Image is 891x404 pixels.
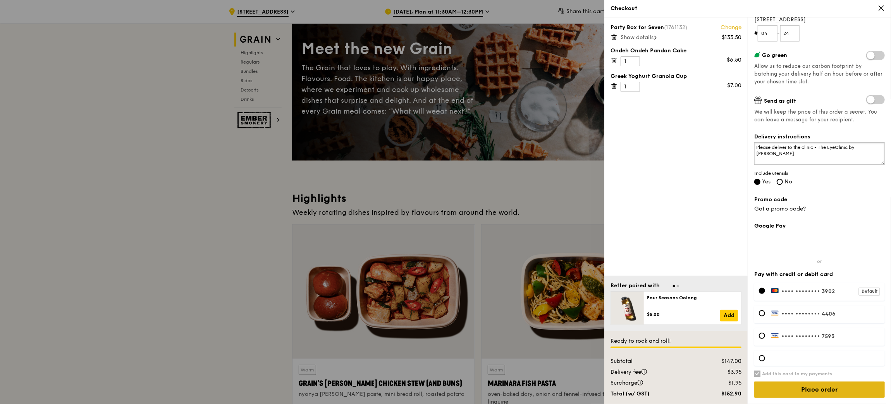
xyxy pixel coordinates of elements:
[611,24,741,31] div: Party Box for Seven
[754,271,885,278] label: Pay with credit or debit card
[611,5,885,12] div: Checkout
[621,34,654,41] span: Show details
[784,178,792,185] span: No
[722,34,741,41] div: $133.50
[721,24,741,31] a: Change
[754,382,885,398] input: Place order
[647,295,738,301] div: Four Seasons Oolong
[606,379,699,387] div: Surcharge
[611,282,660,290] div: Better paired with
[754,222,885,230] label: Google Pay
[781,311,808,317] span: •••• ••••
[754,108,885,124] span: We will keep the price of this order a secret. You can leave a message for your recipient.
[699,390,746,398] div: $152.90
[754,16,885,24] span: [STREET_ADDRESS]
[754,196,885,204] label: Promo code
[699,357,746,365] div: $147.00
[754,371,760,377] input: Add this card to my payments
[781,333,808,340] span: •••• ••••
[758,25,777,41] input: Floor
[754,25,885,41] form: # -
[673,285,675,287] span: Go to slide 1
[754,63,882,85] span: Allow us to reduce our carbon footprint by batching your delivery half an hour before or after yo...
[677,285,679,287] span: Go to slide 2
[771,333,779,338] img: Payment by Visa
[606,357,699,365] div: Subtotal
[606,368,699,376] div: Delivery fee
[762,178,771,185] span: Yes
[754,235,885,252] iframe: Secure payment button frame
[859,288,880,295] div: Default
[699,368,746,376] div: $3.95
[727,56,741,64] div: $6.50
[664,24,687,31] span: (1761132)
[762,371,832,377] h6: Add this card to my payments
[727,82,741,90] div: $7.00
[771,288,779,293] img: Payment by MasterCard
[720,310,738,321] a: Add
[781,288,808,295] span: •••• ••••
[771,310,880,317] label: •••• 4406
[754,205,806,212] a: Got a promo code?
[771,288,880,295] label: •••• 3902
[771,355,880,361] iframe: Secure card payment input frame
[611,337,741,345] div: Ready to rock and roll!
[780,25,800,41] input: Unit
[771,310,779,316] img: Payment by Visa
[611,73,741,80] div: Greek Yoghurt Granola Cup
[777,179,783,185] input: No
[606,390,699,398] div: Total (w/ GST)
[699,379,746,387] div: $1.95
[764,98,796,104] span: Send as gift
[611,47,741,55] div: Ondeh Ondeh Pandan Cake
[754,133,885,141] label: Delivery instructions
[762,52,787,59] span: Go green
[771,333,880,340] label: •••• 7593
[647,311,720,318] div: $5.00
[754,179,760,185] input: Yes
[754,170,885,176] span: Include utensils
